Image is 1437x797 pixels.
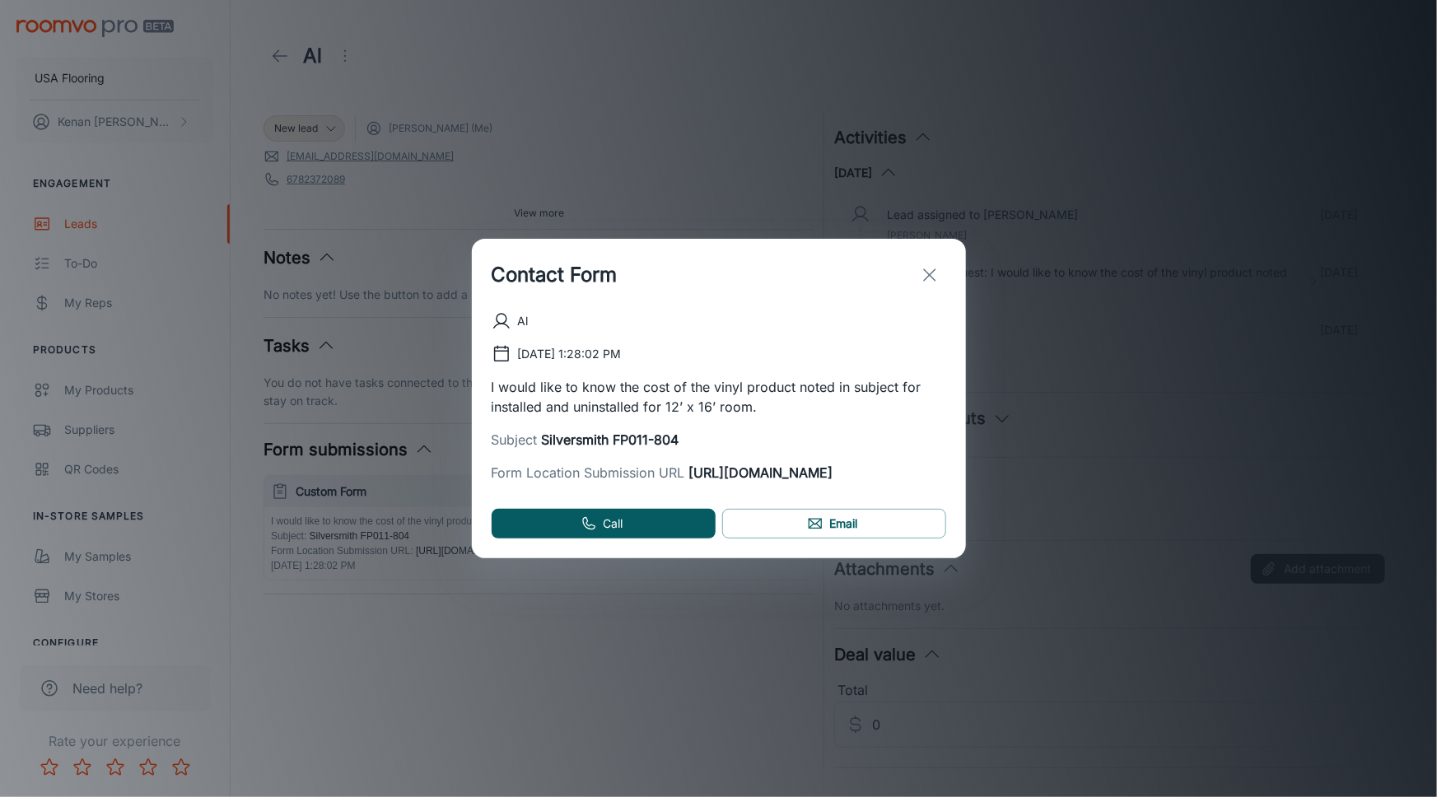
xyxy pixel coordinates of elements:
button: exit [913,259,946,291]
h1: Contact Form [492,260,618,290]
span: Form Location Submission URL [492,464,685,481]
span: Silversmith FP011-804 [538,431,679,448]
a: Email [722,509,946,538]
p: [DATE] 1:28:02 PM [518,345,622,363]
span: Subject [492,431,538,448]
p: Al [518,312,529,330]
a: Call [492,509,716,538]
span: [URL][DOMAIN_NAME] [685,464,833,481]
p: I would like to know the cost of the vinyl product noted in subject for installed and uninstalled... [492,377,946,417]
